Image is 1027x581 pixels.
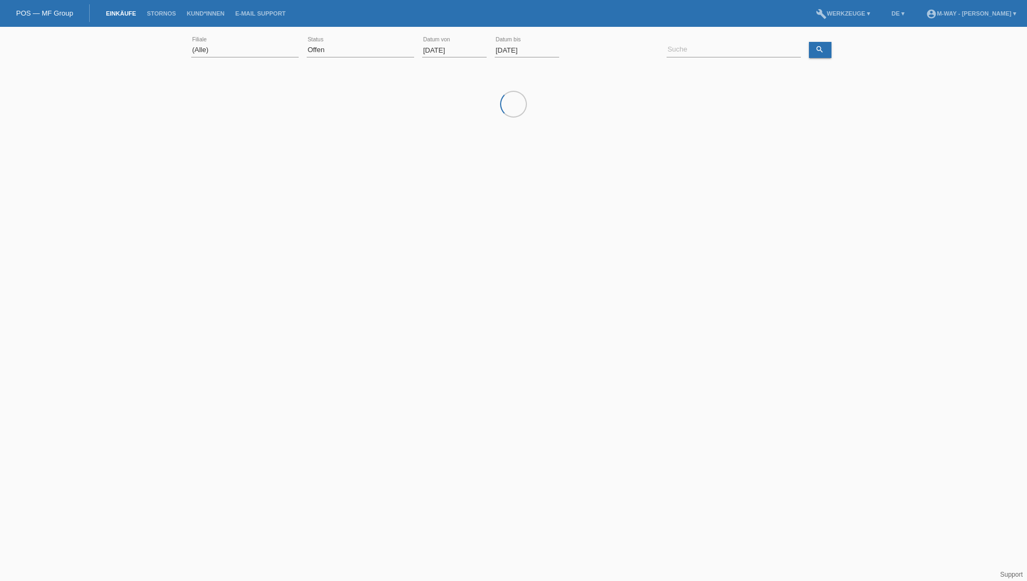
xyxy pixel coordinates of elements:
[886,10,910,17] a: DE ▾
[921,10,1022,17] a: account_circlem-way - [PERSON_NAME] ▾
[809,42,831,58] a: search
[230,10,291,17] a: E-Mail Support
[16,9,73,17] a: POS — MF Group
[1000,571,1023,578] a: Support
[926,9,937,19] i: account_circle
[100,10,141,17] a: Einkäufe
[182,10,230,17] a: Kund*innen
[811,10,876,17] a: buildWerkzeuge ▾
[816,9,827,19] i: build
[141,10,181,17] a: Stornos
[815,45,824,54] i: search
